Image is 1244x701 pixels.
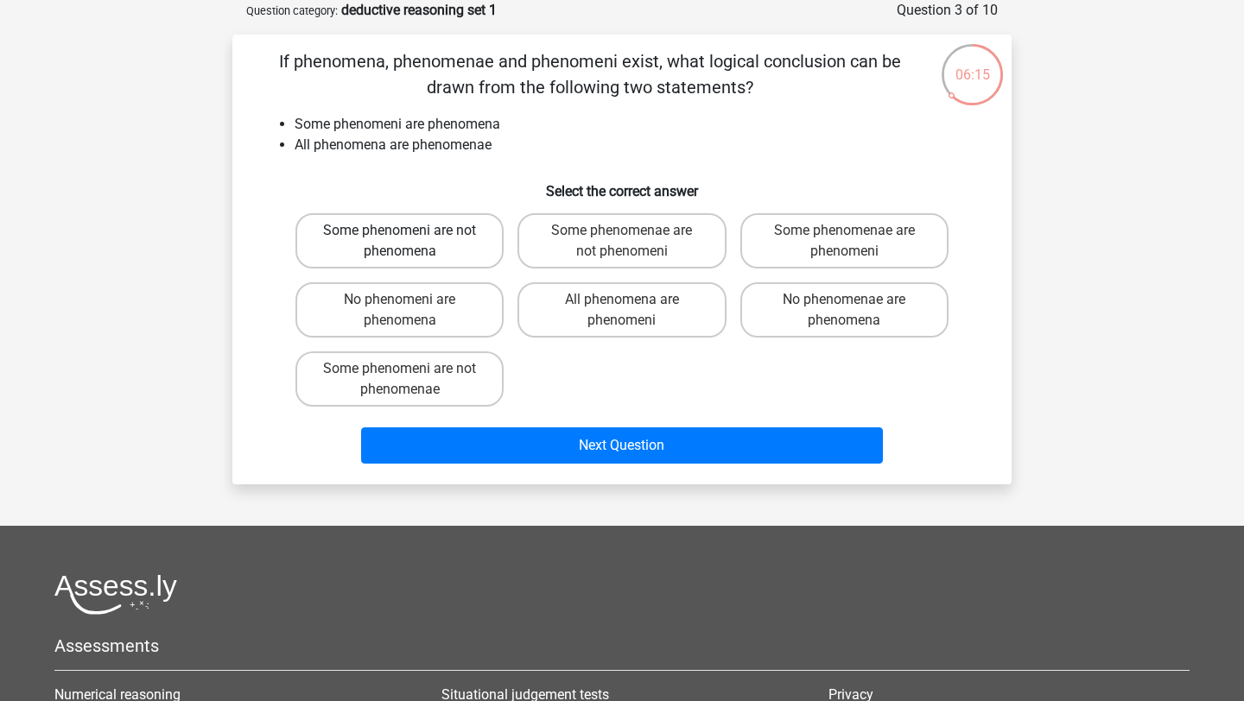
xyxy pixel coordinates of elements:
label: Some phenomeni are not phenomenae [295,351,504,407]
label: No phenomenae are phenomena [740,282,949,338]
img: Assessly logo [54,574,177,615]
li: All phenomena are phenomenae [295,135,984,155]
label: No phenomeni are phenomena [295,282,504,338]
button: Next Question [361,427,884,464]
label: Some phenomenae are not phenomeni [517,213,726,268]
strong: deductive reasoning set 1 [341,2,497,18]
label: Some phenomeni are not phenomena [295,213,504,268]
li: Some phenomeni are phenomena [295,114,984,135]
label: Some phenomenae are phenomeni [740,213,949,268]
h6: Select the correct answer [260,169,984,199]
div: 06:15 [940,42,1005,85]
p: If phenomena, phenomenae and phenomeni exist, what logical conclusion can be drawn from the follo... [260,48,919,100]
h5: Assessments [54,635,1190,656]
label: All phenomena are phenomeni [517,282,726,338]
small: Question category: [246,4,338,17]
